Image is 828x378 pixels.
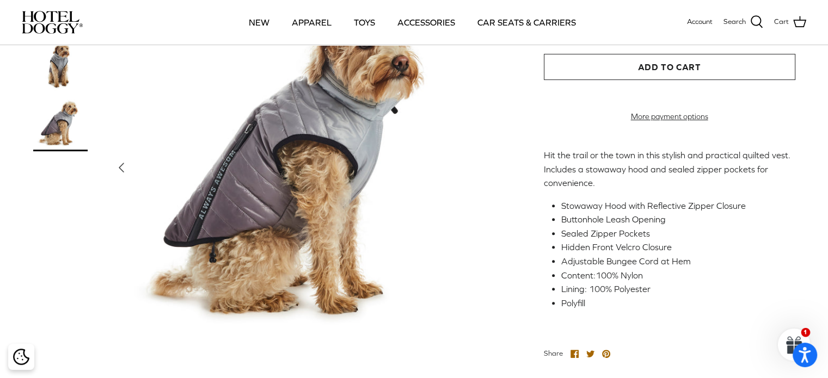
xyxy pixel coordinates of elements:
button: Add to Cart [544,54,795,80]
a: NEW [239,4,279,41]
li: Stowaway Hood with Reflective Zipper Closure [561,199,787,213]
a: CAR SEATS & CARRIERS [468,4,586,41]
span: Account [687,17,713,26]
li: Sealed Zipper Pockets [561,227,787,241]
div: Primary navigation [162,4,663,41]
a: Cart [774,15,806,29]
button: Cookie policy [11,348,30,367]
li: Buttonhole Leash Opening [561,213,787,227]
li: Content:100% Nylon [561,269,787,283]
li: Lining: 100% Polyester [561,282,787,296]
span: Cart [774,16,789,28]
a: More payment options [544,112,795,121]
a: APPAREL [282,4,341,41]
button: Previous [109,156,133,179]
a: Account [687,16,713,28]
img: Cookie policy [13,349,29,365]
li: Polyfill [561,296,787,311]
span: Search [723,16,746,28]
li: Adjustable Bungee Cord at Hem [561,255,787,269]
li: Hidden Front Velcro Closure [561,240,787,255]
span: Share [544,349,563,357]
a: Search [723,15,763,29]
a: ACCESSORIES [388,4,465,41]
div: Cookie policy [8,344,34,370]
img: hoteldoggycom [22,11,83,34]
a: TOYS [344,4,385,41]
p: Hit the trail or the town in this stylish and practical quilted vest. Includes a stowaway hood an... [544,148,795,190]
